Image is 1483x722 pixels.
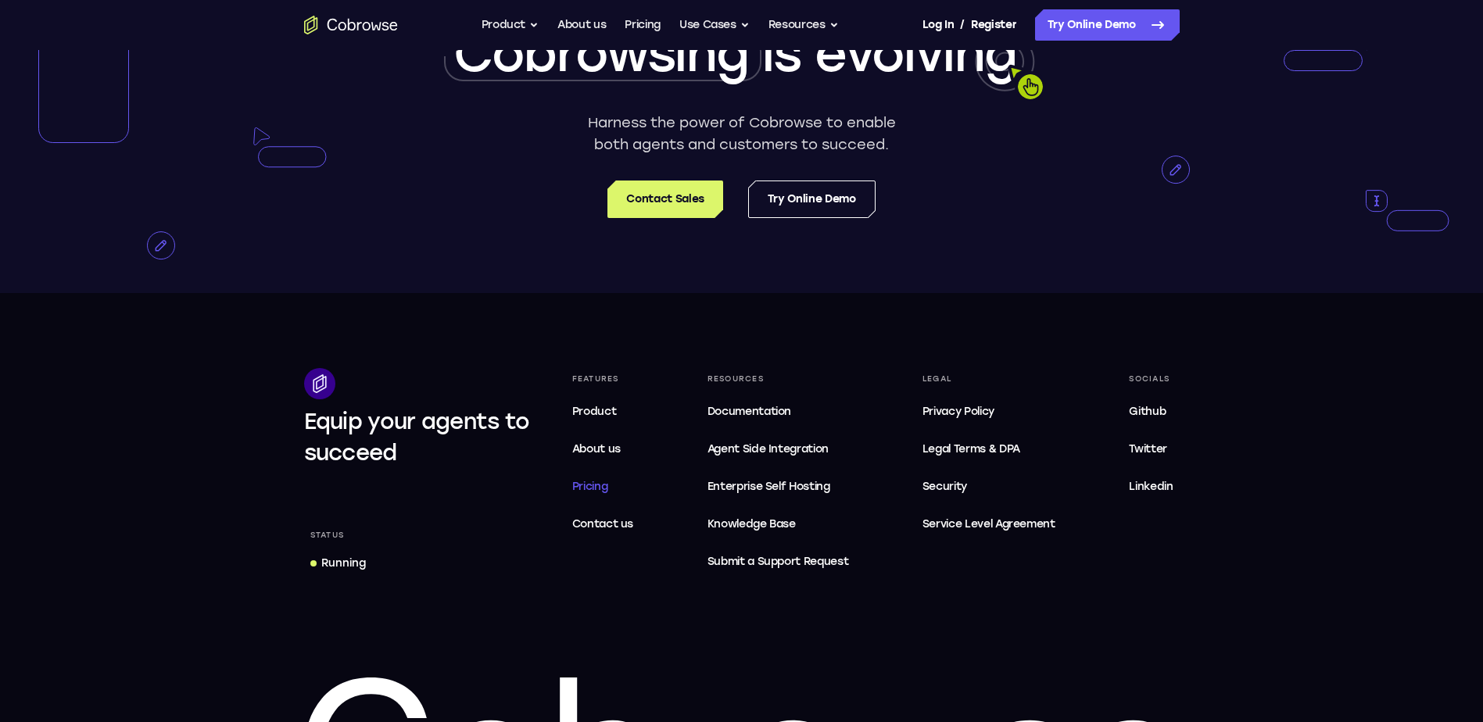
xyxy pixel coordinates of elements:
[701,509,855,540] a: Knowledge Base
[557,9,606,41] a: About us
[960,16,965,34] span: /
[707,477,849,496] span: Enterprise Self Hosting
[1123,396,1179,427] a: Github
[701,434,855,465] a: Agent Side Integration
[1129,480,1173,493] span: Linkedin
[748,180,876,218] a: Try Online Demo
[707,440,849,459] span: Agent Side Integration
[566,471,640,502] a: Pricing
[607,180,722,218] a: Contact Sales
[701,471,855,502] a: Enterprise Self Hosting
[566,509,640,540] a: Contact us
[922,405,994,418] span: Privacy Policy
[625,9,661,41] a: Pricing
[971,9,1016,41] a: Register
[701,368,855,390] div: Resources
[304,549,372,577] a: Running
[566,396,640,427] a: Product
[482,9,539,41] button: Product
[916,368,1062,390] div: Legal
[701,396,855,427] a: Documentation
[701,546,855,577] a: Submit a Support Request
[566,368,640,390] div: Features
[707,517,796,531] span: Knowledge Base
[1035,9,1180,41] a: Try Online Demo
[572,480,608,493] span: Pricing
[1123,434,1179,465] a: Twitter
[707,405,791,418] span: Documentation
[1123,471,1179,502] a: Linkedin
[679,9,750,41] button: Use Cases
[916,396,1062,427] a: Privacy Policy
[916,434,1062,465] a: Legal Terms & DPA
[304,16,398,34] a: Go to the home page
[582,112,901,155] p: Harness the power of Cobrowse to enable both agents and customers to succeed.
[1129,442,1167,456] span: Twitter
[922,480,967,493] span: Security
[815,23,1016,84] span: evolving
[707,552,849,571] span: Submit a Support Request
[304,524,351,546] div: Status
[916,509,1062,540] a: Service Level Agreement
[572,517,634,531] span: Contact us
[572,442,621,456] span: About us
[922,442,1020,456] span: Legal Terms & DPA
[304,408,530,466] span: Equip your agents to succeed
[922,515,1055,534] span: Service Level Agreement
[572,405,617,418] span: Product
[453,23,749,84] span: Cobrowsing
[1123,368,1179,390] div: Socials
[321,556,366,571] div: Running
[1129,405,1166,418] span: Github
[916,471,1062,502] a: Security
[768,9,839,41] button: Resources
[922,9,954,41] a: Log In
[566,434,640,465] a: About us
